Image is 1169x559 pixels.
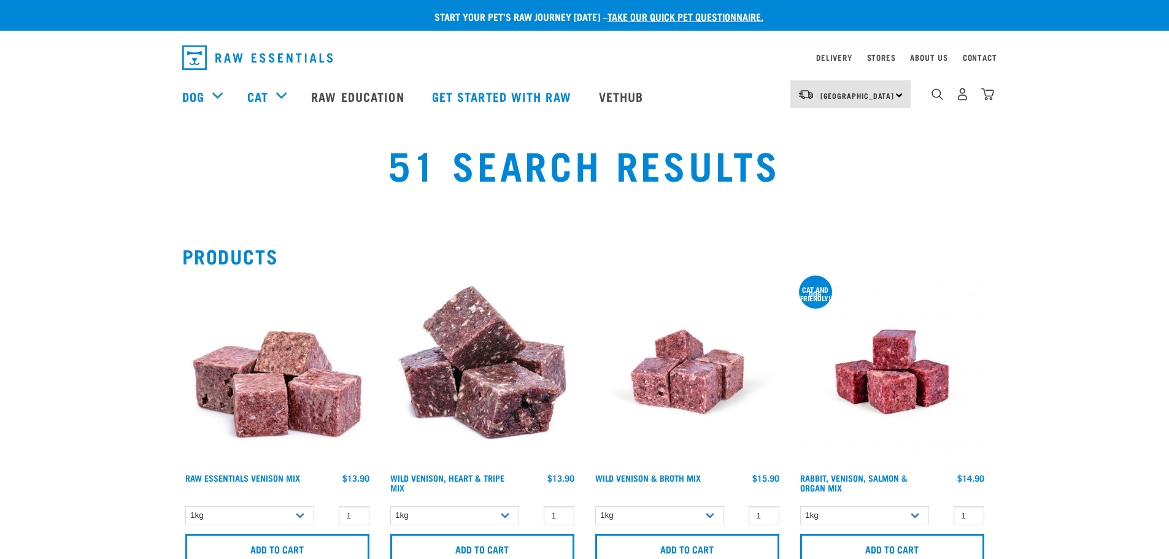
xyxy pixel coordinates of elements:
span: [GEOGRAPHIC_DATA] [820,93,895,98]
input: 1 [544,506,574,525]
a: Raw Education [299,72,419,121]
div: $13.90 [342,473,369,483]
div: $15.90 [752,473,779,483]
input: 1 [339,506,369,525]
a: Delivery [816,55,852,60]
a: Contact [963,55,997,60]
a: Dog [182,87,204,106]
a: Rabbit, Venison, Salmon & Organ Mix [800,476,908,490]
nav: dropdown navigation [172,40,997,75]
a: Vethub [587,72,659,121]
img: Rabbit Venison Salmon Organ 1688 [797,277,987,467]
img: Raw Essentials Logo [182,45,333,70]
img: van-moving.png [798,89,814,100]
a: Stores [867,55,896,60]
img: home-icon-1@2x.png [932,88,943,100]
a: Raw Essentials Venison Mix [185,476,300,480]
input: 1 [954,506,984,525]
div: $13.90 [547,473,574,483]
a: Wild Venison & Broth Mix [595,476,701,480]
img: user.png [956,88,969,101]
div: Cat and dog friendly! [799,287,832,300]
a: take our quick pet questionnaire. [608,13,763,19]
img: 1113 RE Venison Mix 01 [182,277,372,467]
a: Get started with Raw [420,72,587,121]
a: About Us [910,55,947,60]
img: Vension and heart [592,277,782,467]
h2: Products [182,245,987,267]
img: 1171 Venison Heart Tripe Mix 01 [387,277,577,467]
h1: 51 Search Results [217,142,952,186]
div: $14.90 [957,473,984,483]
input: 1 [749,506,779,525]
a: Wild Venison, Heart & Tripe Mix [390,476,504,490]
img: home-icon@2x.png [981,88,994,101]
a: Cat [247,87,268,106]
